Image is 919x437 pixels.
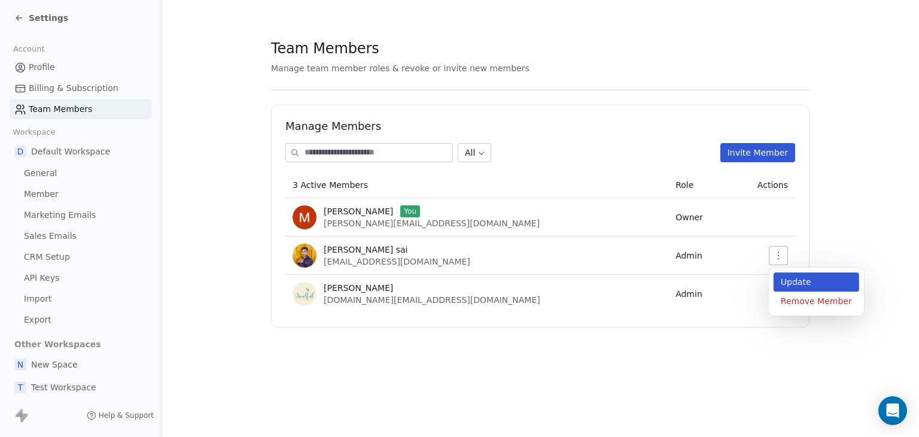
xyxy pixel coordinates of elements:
[24,209,96,221] span: Marketing Emails
[324,295,540,305] span: [DOMAIN_NAME][EMAIL_ADDRESS][DOMAIN_NAME]
[293,180,368,190] span: 3 Active Members
[14,359,26,371] span: N
[757,180,788,190] span: Actions
[10,163,151,183] a: General
[8,40,50,58] span: Account
[31,145,110,157] span: Default Workspace
[774,272,859,292] div: Update
[324,257,470,266] span: [EMAIL_ADDRESS][DOMAIN_NAME]
[878,396,907,425] div: Open Intercom Messenger
[675,251,702,260] span: Admin
[675,213,703,222] span: Owner
[324,244,408,256] span: [PERSON_NAME] sai
[24,314,51,326] span: Export
[10,57,151,77] a: Profile
[774,292,859,311] div: Remove Member
[29,82,118,95] span: Billing & Subscription
[24,293,51,305] span: Import
[14,145,26,157] span: D
[400,205,420,217] span: You
[285,119,795,133] h1: Manage Members
[10,99,151,119] a: Team Members
[324,218,540,228] span: [PERSON_NAME][EMAIL_ADDRESS][DOMAIN_NAME]
[10,268,151,288] a: API Keys
[10,184,151,204] a: Member
[10,247,151,267] a: CRM Setup
[24,251,70,263] span: CRM Setup
[271,63,530,73] span: Manage team member roles & revoke or invite new members
[14,381,26,393] span: T
[293,282,317,306] img: 2ywtfSCtXvyvNC3AQf180oJaKssDLE6WO8rXH17iZvw
[24,230,77,242] span: Sales Emails
[10,226,151,246] a: Sales Emails
[293,205,317,229] img: vU-_9h3Tr4wkszO4mIyGxPBUryW71drnovEq82SEMkU
[675,180,693,190] span: Role
[31,381,96,393] span: Test Workspace
[271,40,379,57] span: Team Members
[24,272,59,284] span: API Keys
[10,310,151,330] a: Export
[293,244,317,268] img: cmC1oU8r4bQDtd5nD3dxd2FnAr_NOzdhCREWi51ZSL0
[29,103,92,116] span: Team Members
[99,411,154,420] span: Help & Support
[29,61,55,74] span: Profile
[324,205,393,217] span: [PERSON_NAME]
[14,12,68,24] a: Settings
[324,282,393,294] span: [PERSON_NAME]
[10,205,151,225] a: Marketing Emails
[24,188,59,201] span: Member
[720,143,795,162] button: Invite Member
[24,167,57,180] span: General
[8,123,60,141] span: Workspace
[31,359,78,371] span: New Space
[87,411,154,420] a: Help & Support
[29,12,68,24] span: Settings
[10,335,106,354] span: Other Workspaces
[10,289,151,309] a: Import
[675,289,702,299] span: Admin
[10,78,151,98] a: Billing & Subscription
